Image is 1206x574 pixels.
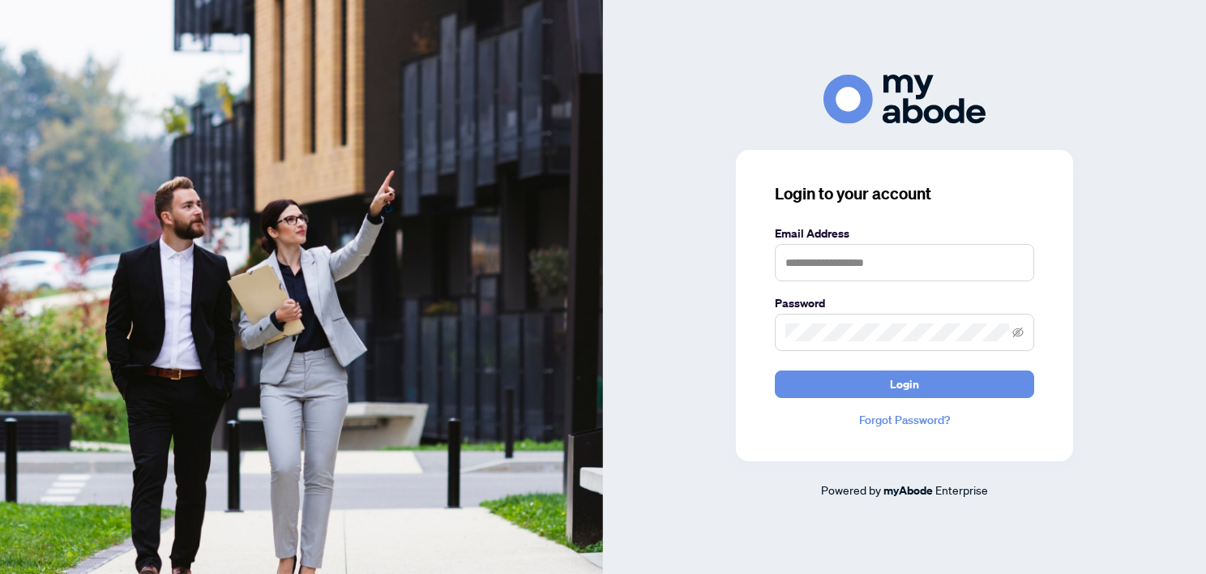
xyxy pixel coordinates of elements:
a: myAbode [883,482,933,499]
label: Password [775,294,1034,312]
img: ma-logo [823,75,986,124]
button: Login [775,371,1034,398]
span: Login [890,371,919,397]
h3: Login to your account [775,182,1034,205]
a: Forgot Password? [775,411,1034,429]
span: Enterprise [935,482,988,497]
label: Email Address [775,225,1034,242]
span: Powered by [821,482,881,497]
span: eye-invisible [1012,327,1024,338]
